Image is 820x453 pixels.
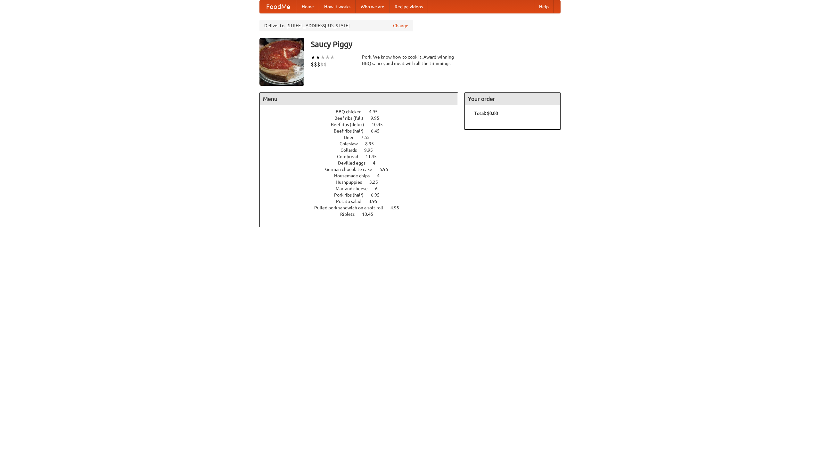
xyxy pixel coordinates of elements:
span: 4 [377,173,386,178]
a: BBQ chicken 4.95 [336,109,389,114]
div: Deliver to: [STREET_ADDRESS][US_STATE] [259,20,413,31]
span: 10.45 [362,212,380,217]
span: 4.95 [369,109,384,114]
a: Devilled eggs 4 [338,160,387,166]
li: $ [317,61,320,68]
h4: Your order [465,93,560,105]
h3: Saucy Piggy [311,38,561,51]
span: 10.45 [372,122,389,127]
a: Cornbread 11.45 [337,154,389,159]
a: Beef ribs (half) 6.45 [334,128,391,133]
li: ★ [325,54,330,61]
a: Beef ribs (delux) 10.45 [331,122,395,127]
a: FoodMe [260,0,297,13]
span: 8.95 [365,141,380,146]
span: 9.95 [371,116,386,121]
a: Coleslaw 8.95 [340,141,386,146]
a: Collards 9.95 [340,148,385,153]
span: BBQ chicken [336,109,368,114]
span: Hushpuppies [336,180,368,185]
img: angular.jpg [259,38,304,86]
h4: Menu [260,93,458,105]
span: 4 [373,160,382,166]
span: Cornbread [337,154,365,159]
a: Beer 7.55 [344,135,381,140]
span: Mac and cheese [336,186,374,191]
span: Beer [344,135,360,140]
span: Pulled pork sandwich on a soft roll [314,205,389,210]
a: Mac and cheese 6 [336,186,389,191]
span: Riblets [340,212,361,217]
span: Coleslaw [340,141,364,146]
span: 6.45 [371,128,386,133]
li: $ [314,61,317,68]
a: German chocolate cake 5.95 [325,167,400,172]
span: 3.25 [369,180,384,185]
li: ★ [316,54,320,61]
span: Potato salad [336,199,368,204]
a: Hushpuppies 3.25 [336,180,390,185]
span: German chocolate cake [325,167,379,172]
a: Help [534,0,554,13]
a: Beef ribs (full) 9.95 [334,116,391,121]
b: Total: $0.00 [474,111,498,116]
span: 7.55 [361,135,376,140]
div: Pork. We know how to cook it. Award-winning BBQ sauce, and meat with all the trimmings. [362,54,458,67]
a: Potato salad 3.95 [336,199,389,204]
a: Pulled pork sandwich on a soft roll 4.95 [314,205,411,210]
span: Beef ribs (delux) [331,122,371,127]
span: Pork ribs (half) [334,192,370,198]
a: Change [393,22,408,29]
a: Housemade chips 4 [334,173,391,178]
li: $ [320,61,324,68]
a: Riblets 10.45 [340,212,385,217]
a: How it works [319,0,356,13]
span: Beef ribs (full) [334,116,370,121]
span: 5.95 [380,167,395,172]
li: ★ [320,54,325,61]
li: ★ [311,54,316,61]
span: 4.95 [390,205,406,210]
span: Devilled eggs [338,160,372,166]
a: Home [297,0,319,13]
span: Beef ribs (half) [334,128,370,133]
a: Who we are [356,0,389,13]
span: 6 [375,186,384,191]
span: 3.95 [369,199,384,204]
li: ★ [330,54,335,61]
span: Collards [340,148,363,153]
span: 6.95 [371,192,386,198]
span: 11.45 [365,154,383,159]
li: $ [324,61,327,68]
a: Pork ribs (half) 6.95 [334,192,391,198]
a: Recipe videos [389,0,428,13]
li: $ [311,61,314,68]
span: 9.95 [364,148,379,153]
span: Housemade chips [334,173,376,178]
